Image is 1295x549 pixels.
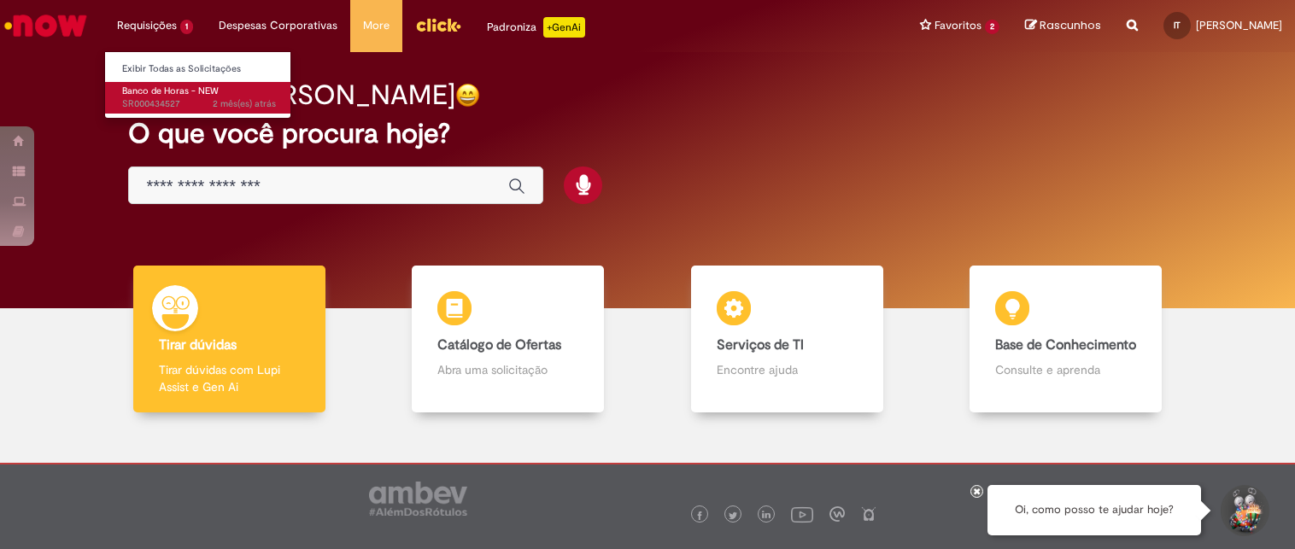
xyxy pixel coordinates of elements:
img: logo_footer_naosei.png [861,506,876,522]
img: logo_footer_workplace.png [829,506,845,522]
span: More [363,17,390,34]
p: Encontre ajuda [717,361,858,378]
img: happy-face.png [455,83,480,108]
button: Iniciar Conversa de Suporte [1218,485,1269,536]
span: Banco de Horas - NEW [122,85,219,97]
img: logo_footer_facebook.png [695,511,704,520]
b: Tirar dúvidas [159,336,237,353]
a: Rascunhos [1025,18,1101,34]
p: Consulte e aprenda [995,361,1136,378]
b: Base de Conhecimento [995,336,1136,353]
img: logo_footer_linkedin.png [762,511,771,521]
img: ServiceNow [2,9,90,43]
span: SR000434527 [122,97,276,111]
a: Catálogo de Ofertas Abra uma solicitação [369,266,648,413]
a: Exibir Todas as Solicitações [105,60,293,79]
span: 2 [985,20,999,34]
img: click_logo_yellow_360x200.png [415,12,461,38]
ul: Requisições [104,51,291,119]
span: [PERSON_NAME] [1196,18,1282,32]
b: Serviços de TI [717,336,804,353]
p: Tirar dúvidas com Lupi Assist e Gen Ai [159,361,300,395]
div: Oi, como posso te ajudar hoje? [987,485,1201,535]
a: Base de Conhecimento Consulte e aprenda [927,266,1206,413]
time: 13/08/2025 18:28:46 [213,97,276,110]
b: Catálogo de Ofertas [437,336,561,353]
h2: Bom dia, [PERSON_NAME] [128,80,455,110]
a: Aberto SR000434527 : Banco de Horas - NEW [105,82,293,114]
span: IT [1174,20,1181,31]
span: 2 mês(es) atrás [213,97,276,110]
a: Tirar dúvidas Tirar dúvidas com Lupi Assist e Gen Ai [90,266,369,413]
div: Padroniza [487,17,585,38]
img: logo_footer_youtube.png [791,503,813,525]
p: +GenAi [543,17,585,38]
p: Abra uma solicitação [437,361,578,378]
span: 1 [180,20,193,34]
span: Favoritos [935,17,982,34]
h2: O que você procura hoje? [128,119,1166,149]
img: logo_footer_ambev_rotulo_gray.png [369,482,467,516]
span: Despesas Corporativas [219,17,337,34]
a: Serviços de TI Encontre ajuda [647,266,927,413]
span: Requisições [117,17,177,34]
span: Rascunhos [1040,17,1101,33]
img: logo_footer_twitter.png [729,511,737,520]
